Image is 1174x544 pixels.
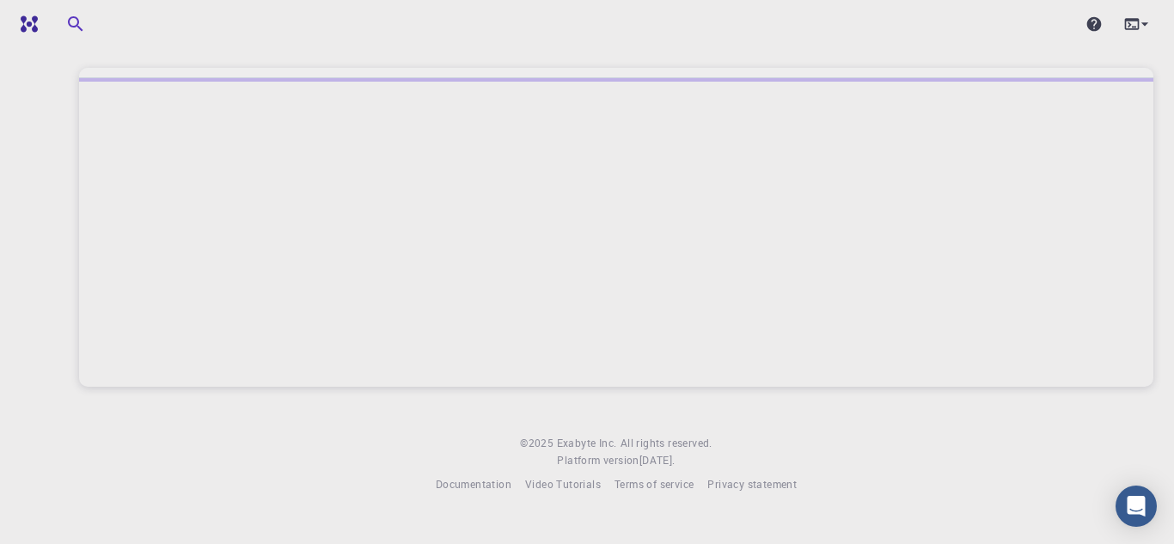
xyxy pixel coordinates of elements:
span: [DATE] . [639,453,676,467]
div: Open Intercom Messenger [1116,486,1157,527]
span: Platform version [557,452,639,469]
a: Documentation [436,476,511,493]
span: Exabyte Inc. [557,436,617,449]
span: Terms of service [615,477,694,491]
a: [DATE]. [639,452,676,469]
img: logo [14,15,38,33]
span: © 2025 [520,435,556,452]
span: Video Tutorials [525,477,601,491]
span: Privacy statement [707,477,797,491]
span: Documentation [436,477,511,491]
a: Exabyte Inc. [557,435,617,452]
a: Privacy statement [707,476,797,493]
a: Terms of service [615,476,694,493]
span: All rights reserved. [621,435,712,452]
a: Video Tutorials [525,476,601,493]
